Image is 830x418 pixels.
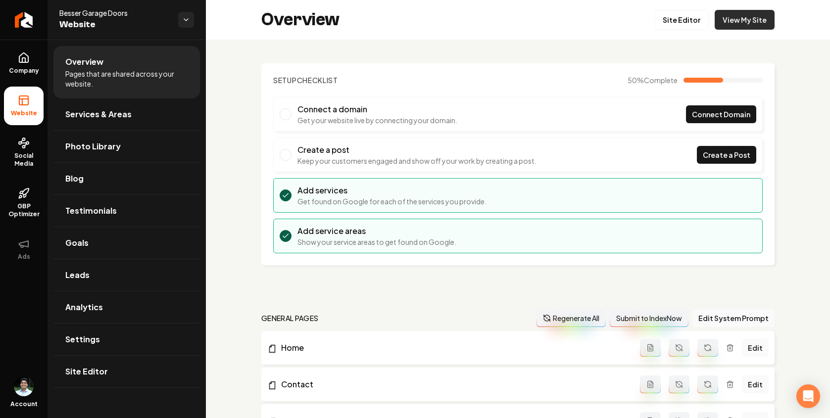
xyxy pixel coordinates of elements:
button: Add admin page prompt [640,339,661,357]
span: Website [59,18,170,32]
a: Edit [742,339,769,357]
a: Contact [267,378,640,390]
a: Site Editor [53,356,200,387]
span: Photo Library [65,140,121,152]
button: Add admin page prompt [640,375,661,393]
span: Testimonials [65,205,117,217]
a: Services & Areas [53,98,200,130]
span: Goals [65,237,89,249]
span: Complete [644,76,678,85]
span: Services & Areas [65,108,132,120]
a: Blog [53,163,200,194]
span: Besser Garage Doors [59,8,170,18]
span: Company [5,67,43,75]
span: Settings [65,333,100,345]
a: Connect Domain [686,105,756,123]
button: Open user button [14,376,34,396]
a: Site Editor [654,10,709,30]
span: Create a Post [703,150,750,160]
img: Rebolt Logo [15,12,33,28]
h2: general pages [261,313,319,323]
a: Edit [742,375,769,393]
span: 50 % [628,75,678,85]
h3: Add service areas [297,225,456,237]
a: Photo Library [53,131,200,162]
button: Edit System Prompt [692,309,775,327]
button: Ads [4,230,44,269]
h2: Overview [261,10,340,30]
span: Connect Domain [692,109,750,120]
span: Blog [65,173,84,185]
span: Site Editor [65,366,108,377]
a: Social Media [4,129,44,176]
button: Submit to IndexNow [610,309,688,327]
a: Goals [53,227,200,259]
p: Show your service areas to get found on Google. [297,237,456,247]
h2: Checklist [273,75,338,85]
a: Testimonials [53,195,200,227]
span: Account [10,400,38,408]
p: Keep your customers engaged and show off your work by creating a post. [297,156,537,166]
a: Leads [53,259,200,291]
a: View My Site [715,10,775,30]
a: GBP Optimizer [4,180,44,226]
a: Company [4,44,44,83]
a: Home [267,342,640,354]
img: Arwin Rahmatpanah [14,376,34,396]
h3: Connect a domain [297,103,457,115]
h3: Create a post [297,144,537,156]
a: Settings [53,324,200,355]
button: Regenerate All [537,309,606,327]
p: Get your website live by connecting your domain. [297,115,457,125]
a: Create a Post [697,146,756,164]
span: Social Media [4,152,44,168]
p: Get found on Google for each of the services you provide. [297,196,487,206]
a: Analytics [53,291,200,323]
div: Open Intercom Messenger [796,384,820,408]
h3: Add services [297,185,487,196]
span: Pages that are shared across your website. [65,69,188,89]
span: Leads [65,269,90,281]
span: GBP Optimizer [4,202,44,218]
span: Overview [65,56,103,68]
span: Analytics [65,301,103,313]
span: Ads [14,253,34,261]
span: Website [7,109,41,117]
span: Setup [273,76,297,85]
